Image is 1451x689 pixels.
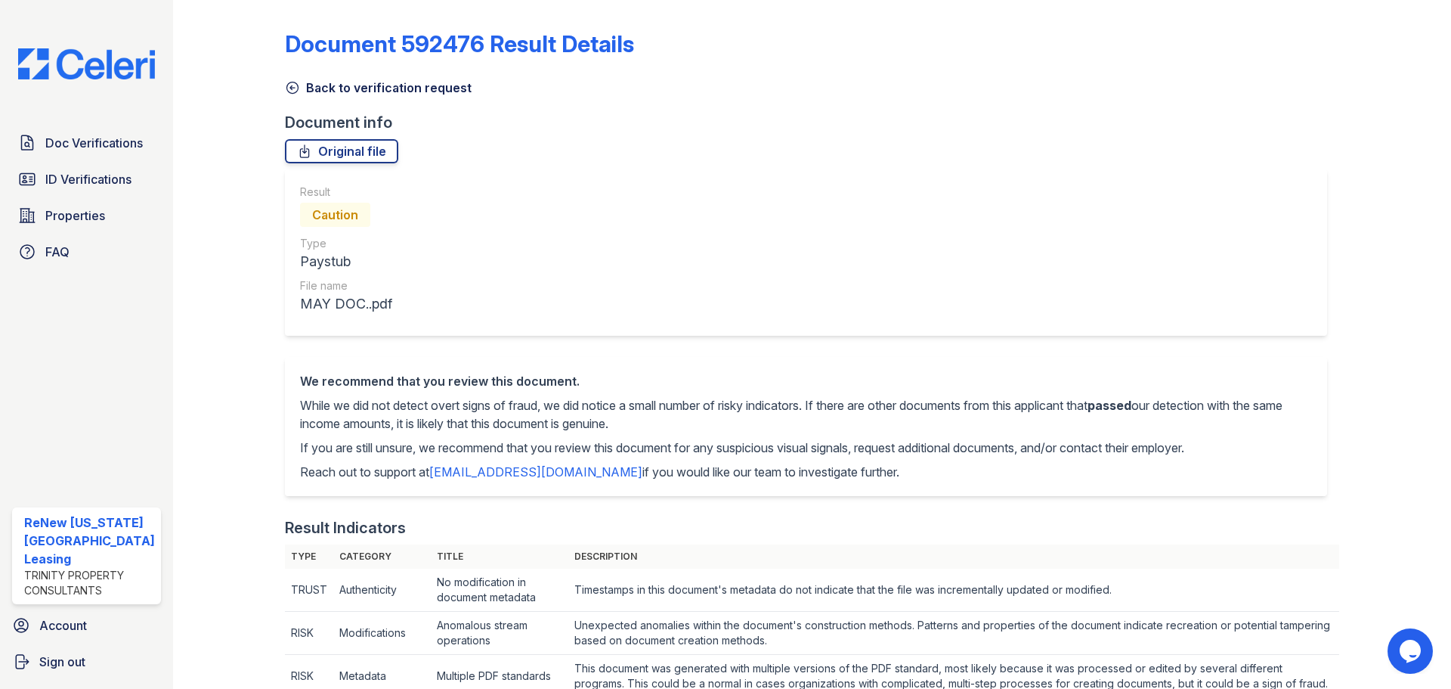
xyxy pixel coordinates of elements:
div: Result Indicators [285,517,406,538]
a: Document 592476 Result Details [285,30,634,57]
a: Sign out [6,647,167,677]
a: FAQ [12,237,161,267]
td: No modification in document metadata [431,569,568,612]
div: File name [300,278,392,293]
td: Unexpected anomalies within the document's construction methods. Patterns and properties of the d... [568,612,1339,655]
td: Timestamps in this document's metadata do not indicate that the file was incrementally updated or... [568,569,1339,612]
th: Title [431,545,568,569]
span: Sign out [39,653,85,671]
p: While we did not detect overt signs of fraud, we did notice a small number of risky indicators. I... [300,396,1312,433]
a: Doc Verifications [12,128,161,158]
a: Original file [285,139,398,163]
span: passed [1087,398,1131,413]
a: [EMAIL_ADDRESS][DOMAIN_NAME] [429,464,642,480]
div: Type [300,236,392,251]
a: ID Verifications [12,164,161,194]
div: Paystub [300,251,392,272]
td: RISK [285,612,333,655]
a: Properties [12,200,161,231]
div: We recommend that you review this document. [300,372,1312,390]
div: Document info [285,112,1339,133]
td: Modifications [333,612,431,655]
img: CE_Logo_Blue-a8612792a0a2168367f1c8372b55b34899dd931a85d93a1a3d3e32e68fde9ad4.png [6,48,167,79]
th: Category [333,545,431,569]
th: Description [568,545,1339,569]
a: Back to verification request [285,79,472,97]
td: Authenticity [333,569,431,612]
span: Doc Verifications [45,134,143,152]
th: Type [285,545,333,569]
span: FAQ [45,243,70,261]
span: ID Verifications [45,170,131,188]
span: Account [39,616,87,635]
div: MAY DOC..pdf [300,293,392,315]
div: Trinity Property Consultants [24,568,155,598]
a: Account [6,610,167,641]
p: If you are still unsure, we recommend that you review this document for any suspicious visual sig... [300,439,1312,457]
p: Reach out to support at if you would like our team to investigate further. [300,463,1312,481]
div: Caution [300,203,370,227]
div: Result [300,185,392,200]
td: Anomalous stream operations [431,612,568,655]
div: ReNew [US_STATE][GEOGRAPHIC_DATA] Leasing [24,514,155,568]
iframe: chat widget [1388,628,1436,674]
span: Properties [45,206,105,225]
td: TRUST [285,569,333,612]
